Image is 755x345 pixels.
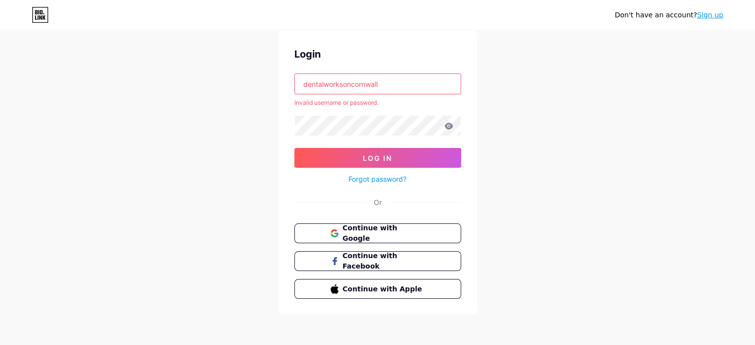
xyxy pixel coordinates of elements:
a: Sign up [697,11,723,19]
a: Forgot password? [348,174,407,184]
span: Log In [363,154,392,162]
div: Login [294,47,461,62]
button: Continue with Facebook [294,251,461,271]
span: Continue with Apple [343,284,424,294]
button: Log In [294,148,461,168]
input: Username [295,74,461,94]
div: Or [374,197,382,207]
span: Continue with Facebook [343,251,424,272]
div: Invalid username or password. [294,98,461,107]
div: Don't have an account? [615,10,723,20]
span: Continue with Google [343,223,424,244]
button: Continue with Google [294,223,461,243]
button: Continue with Apple [294,279,461,299]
